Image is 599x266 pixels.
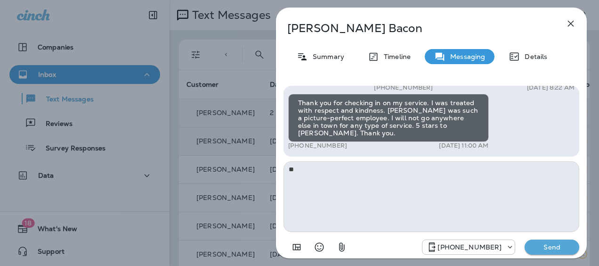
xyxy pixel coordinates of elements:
[439,142,488,150] p: [DATE] 11:00 AM
[288,142,347,150] p: [PHONE_NUMBER]
[374,84,433,91] p: [PHONE_NUMBER]
[520,53,547,60] p: Details
[310,238,329,257] button: Select an emoji
[422,241,515,253] div: +1 (928) 232-1970
[532,243,572,251] p: Send
[288,94,489,142] div: Thank you for checking in on my service. I was treated with respect and kindness. [PERSON_NAME] w...
[445,53,485,60] p: Messaging
[525,240,579,255] button: Send
[308,53,344,60] p: Summary
[287,238,306,257] button: Add in a premade template
[379,53,411,60] p: Timeline
[527,84,575,91] p: [DATE] 8:22 AM
[287,22,544,35] p: [PERSON_NAME] Bacon
[437,243,502,251] p: [PHONE_NUMBER]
